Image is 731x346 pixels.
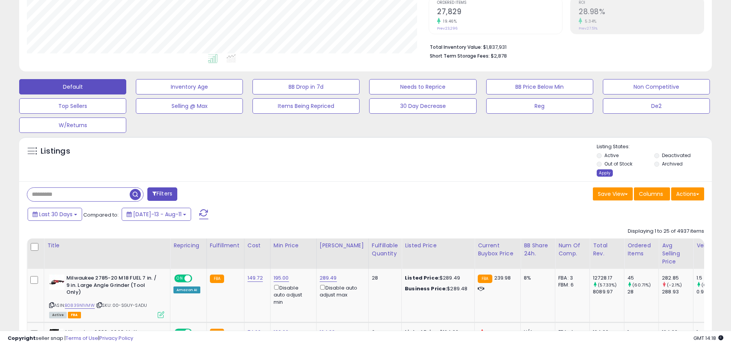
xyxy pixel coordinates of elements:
label: Archived [662,161,683,167]
button: Default [19,79,126,94]
b: Milwaukee 2785-20 M18 FUEL 7 in. / 9 in. Large Angle Grinder (Tool Only) [66,275,160,298]
a: B0839N1VMW [65,302,95,309]
span: 2025-09-11 14:18 GMT [693,334,723,342]
a: 149.72 [248,274,263,282]
div: Apply [597,169,613,177]
b: Business Price: [405,285,447,292]
div: Min Price [274,242,313,250]
button: Save View [593,187,633,200]
div: 28 [627,288,658,295]
div: Avg Selling Price [662,242,690,266]
strong: Copyright [8,334,36,342]
div: ASIN: [49,275,164,317]
button: BB Drop in 7d [252,79,360,94]
div: 8% [524,275,549,281]
small: FBA [478,275,492,283]
div: Velocity [696,242,724,250]
div: 288.93 [662,288,693,295]
button: Inventory Age [136,79,243,94]
span: Last 30 Days [39,210,73,218]
div: Cost [248,242,267,250]
span: 239.98 [494,274,511,281]
span: Ordered Items [437,1,562,5]
b: Total Inventory Value: [430,44,482,50]
div: Total Rev. [593,242,621,258]
label: Out of Stock [604,161,632,167]
h2: 28.98% [579,7,704,18]
div: seller snap | | [8,335,133,342]
div: Fulfillment [210,242,241,250]
div: FBA: 3 [558,275,584,281]
button: 30 Day Decrease [369,98,476,114]
small: Prev: 23,296 [437,26,457,31]
button: Reg [486,98,593,114]
div: Num of Comp. [558,242,586,258]
div: Disable auto adjust min [274,283,310,306]
h5: Listings [41,146,70,157]
button: [DATE]-13 - Aug-11 [122,208,191,221]
span: FBA [68,312,81,318]
div: $289.48 [405,285,469,292]
small: Prev: 27.51% [579,26,597,31]
span: Columns [639,190,663,198]
div: 282.85 [662,275,693,281]
div: Title [47,242,167,250]
div: Listed Price [405,242,471,250]
small: (-2.1%) [667,282,682,288]
small: 5.34% [582,18,597,24]
small: (57.33%) [598,282,617,288]
button: Non Competitive [603,79,710,94]
span: ROI [579,1,704,5]
span: | SKU: 00-SGUY-SADU [96,302,147,308]
div: 12728.17 [593,275,624,281]
label: Deactivated [662,152,691,159]
h2: 27,829 [437,7,562,18]
div: FBM: 6 [558,281,584,288]
div: Displaying 1 to 25 of 4937 items [628,228,704,235]
span: ON [175,275,185,282]
button: Last 30 Days [28,208,82,221]
div: BB Share 24h. [524,242,552,258]
label: Active [604,152,619,159]
a: Terms of Use [66,334,98,342]
span: [DATE]-13 - Aug-11 [133,210,182,218]
button: Top Sellers [19,98,126,114]
div: Fulfillable Quantity [372,242,398,258]
div: Amazon AI [173,286,200,293]
small: FBA [210,275,224,283]
button: W/Returns [19,118,126,133]
button: Needs to Reprice [369,79,476,94]
button: Actions [671,187,704,200]
button: Items Being Repriced [252,98,360,114]
button: Selling @ Max [136,98,243,114]
div: 1.5 [696,275,728,281]
small: (60.71%) [632,282,651,288]
div: $289.49 [405,275,469,281]
div: 28 [372,275,396,281]
p: Listing States: [597,143,712,151]
span: All listings currently available for purchase on Amazon [49,312,67,318]
div: 8089.97 [593,288,624,295]
b: Short Term Storage Fees: [430,53,490,59]
small: 19.46% [441,18,457,24]
span: $2,878 [491,52,507,60]
button: Columns [634,187,670,200]
li: $1,837,931 [430,42,698,51]
div: Repricing [173,242,203,250]
button: Filters [147,187,177,201]
span: OFF [191,275,203,282]
div: Ordered Items [627,242,655,258]
a: Privacy Policy [99,334,133,342]
div: 45 [627,275,658,281]
img: 31V7je14OmL._SL40_.jpg [49,275,64,290]
div: 0.93 [696,288,728,295]
b: Listed Price: [405,274,440,281]
a: 195.00 [274,274,289,282]
div: [PERSON_NAME] [320,242,365,250]
div: Disable auto adjust max [320,283,363,298]
a: 289.49 [320,274,337,282]
div: Current Buybox Price [478,242,517,258]
button: De2 [603,98,710,114]
small: (61.29%) [701,282,720,288]
button: BB Price Below Min [486,79,593,94]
